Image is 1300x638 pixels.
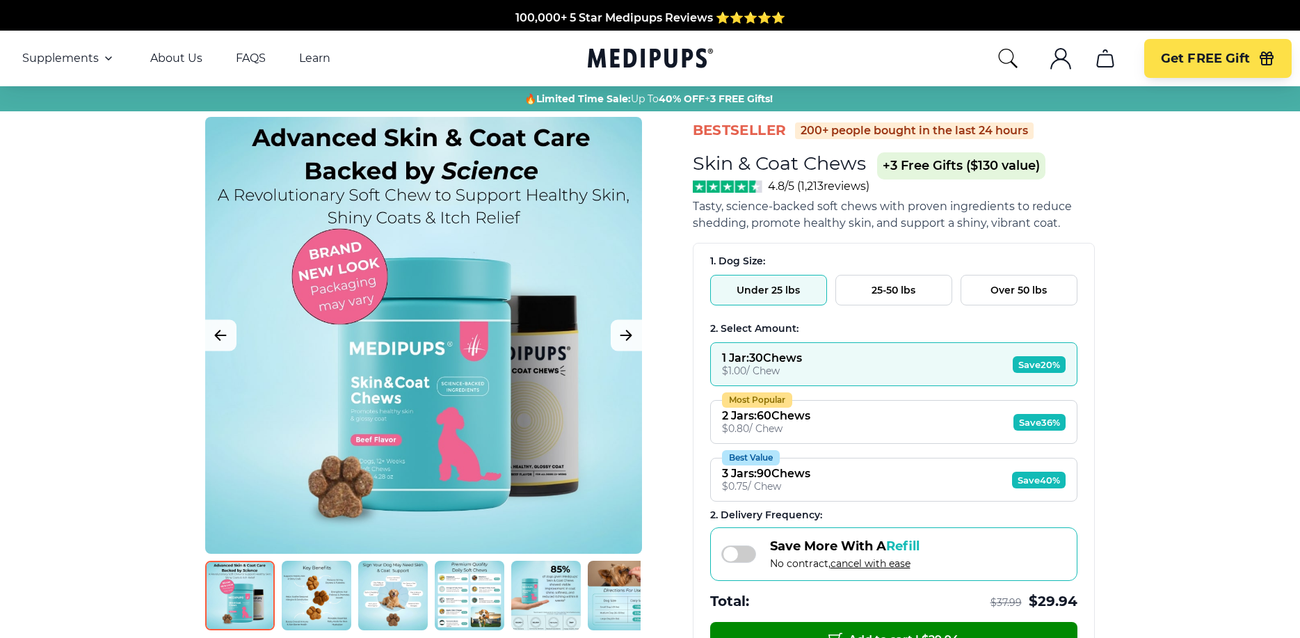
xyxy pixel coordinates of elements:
img: Skin & Coat Chews | Natural Dog Supplements [588,561,657,630]
span: +3 Free Gifts ($130 value) [877,152,1045,180]
div: $ 0.80 / Chew [722,422,810,435]
span: 2 . Delivery Frequency: [710,509,822,521]
span: 4.8/5 ( 1,213 reviews) [768,180,869,193]
img: Skin & Coat Chews | Natural Dog Supplements [358,561,428,630]
span: Total: [710,592,749,611]
button: Best Value3 Jars:90Chews$0.75/ ChewSave40% [710,458,1077,502]
span: Get FREE Gift [1161,51,1250,67]
div: Best Value [722,450,780,465]
button: Get FREE Gift [1144,39,1292,78]
img: Stars - 4.8 [693,180,763,193]
span: Save 40% [1012,472,1066,488]
button: account [1044,42,1077,75]
button: Most Popular2 Jars:60Chews$0.80/ ChewSave36% [710,400,1077,444]
img: Skin & Coat Chews | Natural Dog Supplements [435,561,504,630]
button: 25-50 lbs [835,275,952,305]
button: Under 25 lbs [710,275,827,305]
a: Learn [299,51,330,65]
span: Save 20% [1013,356,1066,373]
span: Tasty, science-backed soft chews with proven ingredients to reduce [693,200,1072,213]
a: FAQS [236,51,266,65]
button: Previous Image [205,320,236,351]
span: No contract, [770,557,920,570]
button: search [997,47,1019,70]
button: cart [1089,42,1122,75]
span: shedding, promote healthy skin, and support a shiny, vibrant coat. [693,216,1060,230]
button: Next Image [611,320,642,351]
div: 3 Jars : 90 Chews [722,467,810,480]
a: About Us [150,51,202,65]
div: 1. Dog Size: [710,255,1077,268]
button: Over 50 lbs [961,275,1077,305]
span: Save 36% [1013,414,1066,431]
span: Refill [886,539,920,554]
h1: Skin & Coat Chews [693,152,866,175]
span: Supplements [22,51,99,65]
div: $ 1.00 / Chew [722,365,802,377]
span: cancel with ease [830,557,910,570]
img: Skin & Coat Chews | Natural Dog Supplements [205,561,275,630]
span: $ 29.94 [1029,592,1077,611]
button: Supplements [22,50,117,67]
div: 200+ people bought in the last 24 hours [795,122,1034,139]
img: Skin & Coat Chews | Natural Dog Supplements [511,561,581,630]
div: 1 Jar : 30 Chews [722,351,802,365]
span: BestSeller [693,121,787,140]
div: 2 Jars : 60 Chews [722,409,810,422]
img: Skin & Coat Chews | Natural Dog Supplements [282,561,351,630]
div: $ 0.75 / Chew [722,480,810,493]
a: Medipups [588,45,713,74]
button: 1 Jar:30Chews$1.00/ ChewSave20% [710,342,1077,386]
span: $ 37.99 [990,596,1022,609]
div: Most Popular [722,392,792,408]
span: Save More With A [770,539,920,554]
div: 2. Select Amount: [710,322,1077,335]
span: 100,000+ 5 Star Medipups Reviews ⭐️⭐️⭐️⭐️⭐️ [515,3,785,16]
span: Made In The [GEOGRAPHIC_DATA] from domestic & globally sourced ingredients [419,19,881,33]
span: 🔥 Up To + [524,92,773,106]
